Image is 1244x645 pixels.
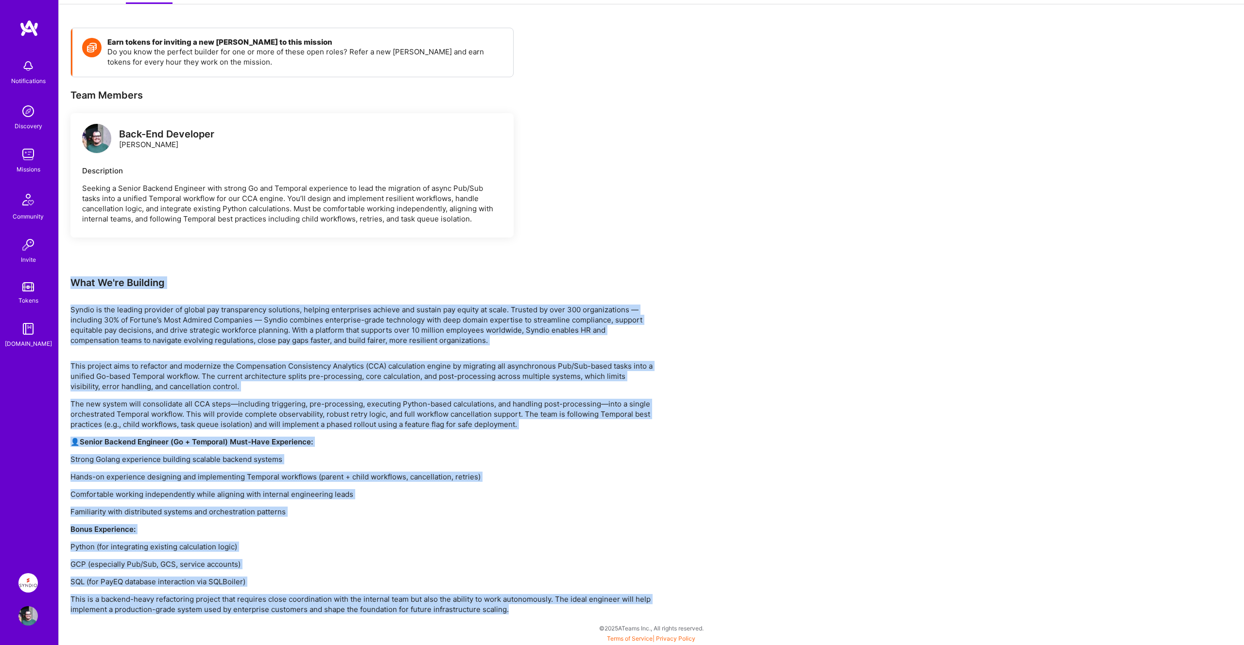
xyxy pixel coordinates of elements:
img: Community [17,188,40,211]
img: Syndio: CCA Workflow Orchestration Migration [18,573,38,593]
p: Comfortable working independently while aligning with internal engineering leads [70,489,654,499]
img: guide book [18,319,38,339]
img: bell [18,56,38,76]
a: Privacy Policy [656,635,695,642]
img: discovery [18,102,38,121]
img: tokens [22,282,34,291]
p: SQL (for PayEQ database interaction via SQLBoiler) [70,577,654,587]
p: Hands-on experience designing and implementing Temporal workflows (parent + child workflows, canc... [70,472,654,482]
strong: Senior Backend Engineer (Go + Temporal) Must-Have Experience: [80,437,313,446]
a: logo [82,124,111,155]
p: Do you know the perfect builder for one or more of these open roles? Refer a new [PERSON_NAME] an... [107,47,503,67]
p: This project aims to refactor and modernize the Compensation Consistency Analytics (CCA) calculat... [70,361,654,391]
img: teamwork [18,145,38,164]
p: Seeking a Senior Backend Engineer with strong Go and Temporal experience to lead the migration of... [82,183,502,224]
div: [DOMAIN_NAME] [5,339,52,349]
div: Tokens [18,295,38,306]
div: What We're Building [70,276,654,289]
p: Python (for integrating existing calculation logic) [70,542,654,552]
strong: Bonus Experience: [70,525,136,534]
div: [PERSON_NAME] [119,129,214,150]
p: GCP (especially Pub/Sub, GCS, service accounts) [70,559,654,569]
p: 👤 [70,437,654,447]
div: © 2025 ATeams Inc., All rights reserved. [58,616,1244,640]
div: Invite [21,255,36,265]
a: Syndio: CCA Workflow Orchestration Migration [16,573,40,593]
div: Description [82,166,502,176]
img: User Avatar [18,606,38,626]
div: Discovery [15,121,42,131]
div: Community [13,211,44,221]
h4: Earn tokens for inviting a new [PERSON_NAME] to this mission [107,38,503,47]
img: logo [19,19,39,37]
p: This is a backend-heavy refactoring project that requires close coordination with the internal te... [70,594,654,614]
img: Invite [18,235,38,255]
div: Team Members [70,89,514,102]
p: The new system will consolidate all CCA steps—including triggering, pre-processing, executing Pyt... [70,399,654,429]
div: Notifications [11,76,46,86]
a: User Avatar [16,606,40,626]
img: Token icon [82,38,102,57]
img: logo [82,124,111,153]
div: Back-End Developer [119,129,214,139]
span: | [607,635,695,642]
p: Syndio is the leading provider of global pay transparency solutions, helping enterprises achieve ... [70,305,654,345]
div: Missions [17,164,40,174]
p: Strong Golang experience building scalable backend systems [70,454,654,464]
p: Familiarity with distributed systems and orchestration patterns [70,507,654,517]
a: Terms of Service [607,635,653,642]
